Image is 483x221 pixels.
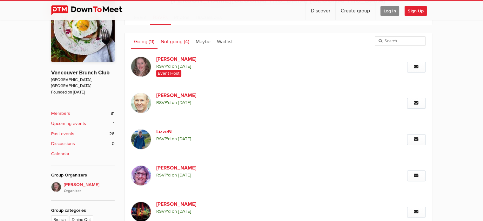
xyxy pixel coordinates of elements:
i: [DATE] [178,64,191,69]
span: (11) [149,38,154,45]
img: vicki sawyer [51,182,61,192]
span: Log In [380,6,399,16]
span: RSVP'd on [156,172,337,179]
a: Discover [306,1,335,20]
a: Maybe [192,33,214,49]
span: 81 [111,110,115,117]
a: [PERSON_NAME] [156,164,265,172]
a: [PERSON_NAME] [156,92,265,99]
span: RSVP'd on [156,208,337,215]
span: RSVP'd on [156,63,337,70]
a: Discussions 0 [51,140,115,147]
b: Discussions [51,140,75,147]
i: [DATE] [178,172,191,178]
b: Upcoming events [51,120,86,127]
b: Calendar [51,150,70,157]
span: 0 [112,140,115,147]
img: vicki sawyer [131,57,151,77]
i: Organizer [64,188,115,194]
span: [PERSON_NAME] [64,181,115,194]
div: Group Organizers [51,172,115,179]
span: 1 [113,120,115,127]
a: Upcoming events 1 [51,120,115,127]
a: Members 81 [51,110,115,117]
span: Sign Up [405,6,427,16]
a: Past events 26 [51,130,115,137]
a: Create group [336,1,375,20]
a: Sign Up [405,1,432,20]
span: (4) [184,38,189,45]
i: [DATE] [178,136,191,142]
a: Waitlist [214,33,236,49]
span: [GEOGRAPHIC_DATA], [GEOGRAPHIC_DATA] [51,77,115,89]
a: [PERSON_NAME]Organizer [51,182,115,194]
b: Past events [51,130,74,137]
img: LizzeN [131,129,151,149]
a: Log In [375,1,404,20]
a: [PERSON_NAME] [156,55,265,63]
i: [DATE] [178,100,191,105]
img: Frank Kusmer [131,93,151,113]
b: Members [51,110,70,117]
img: Carol C [131,165,151,186]
div: Group categories [51,207,115,214]
span: Event Host [156,70,182,77]
a: Going (11) [131,33,158,49]
input: Search [375,36,426,46]
span: 26 [109,130,115,137]
a: Not going (4) [158,33,192,49]
span: RSVP'd on [156,135,337,142]
i: [DATE] [178,209,191,214]
a: Calendar [51,150,115,157]
span: RSVP'd on [156,99,337,106]
a: LizzeN [156,128,265,135]
img: DownToMeet [51,5,132,15]
span: Founded on [DATE] [51,89,115,95]
a: [PERSON_NAME] [156,200,265,208]
a: Vancouver Brunch Club [51,69,110,76]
